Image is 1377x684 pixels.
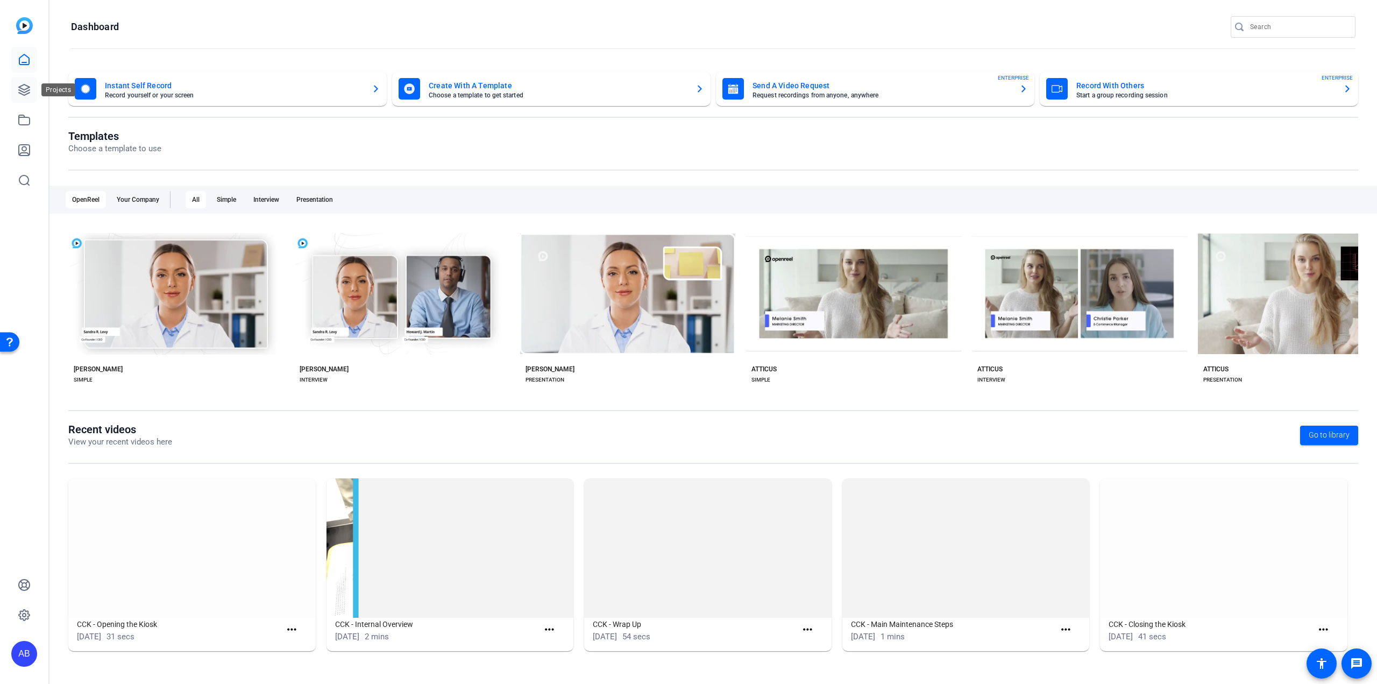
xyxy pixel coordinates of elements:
div: ATTICUS [1203,365,1229,373]
div: PRESENTATION [1203,376,1242,384]
img: CCK - Main Maintenance Steps [842,478,1090,618]
mat-card-subtitle: Start a group recording session [1076,92,1335,98]
div: ATTICUS [977,365,1003,373]
mat-card-title: Create With A Template [429,79,687,92]
div: ATTICUS [751,365,777,373]
mat-icon: more_horiz [801,623,814,637]
span: [DATE] [77,632,101,641]
h1: CCK - Main Maintenance Steps [851,618,1055,631]
button: Create With A TemplateChoose a template to get started [392,72,711,106]
h1: Dashboard [71,20,119,33]
img: CCK - Internal Overview [326,478,574,618]
button: Send A Video RequestRequest recordings from anyone, anywhereENTERPRISE [716,72,1034,106]
div: OpenReel [66,191,106,208]
span: 41 secs [1138,632,1166,641]
span: [DATE] [593,632,617,641]
span: Go to library [1309,429,1350,441]
span: ENTERPRISE [998,74,1029,82]
div: INTERVIEW [300,376,328,384]
mat-icon: more_horiz [285,623,299,637]
p: Choose a template to use [68,143,161,155]
div: [PERSON_NAME] [526,365,574,373]
div: [PERSON_NAME] [74,365,123,373]
div: SIMPLE [751,376,770,384]
p: View your recent videos here [68,436,172,448]
mat-card-title: Send A Video Request [753,79,1011,92]
mat-card-subtitle: Request recordings from anyone, anywhere [753,92,1011,98]
h1: CCK - Internal Overview [335,618,539,631]
button: Record With OthersStart a group recording sessionENTERPRISE [1040,72,1358,106]
div: Projects [41,83,75,96]
div: All [186,191,206,208]
h1: CCK - Closing the Kiosk [1109,618,1312,631]
h1: Templates [68,130,161,143]
button: Instant Self RecordRecord yourself or your screen [68,72,387,106]
img: CCK - Closing the Kiosk [1100,478,1347,618]
h1: CCK - Wrap Up [593,618,797,631]
span: 31 secs [107,632,134,641]
mat-icon: more_horiz [543,623,556,637]
a: Go to library [1300,426,1358,445]
mat-icon: accessibility [1315,657,1328,670]
img: CCK - Opening the Kiosk [68,478,316,618]
span: 2 mins [365,632,389,641]
span: [DATE] [851,632,875,641]
h1: Recent videos [68,423,172,436]
div: Presentation [290,191,339,208]
mat-icon: more_horiz [1059,623,1073,637]
div: Simple [210,191,243,208]
mat-card-subtitle: Record yourself or your screen [105,92,363,98]
span: 1 mins [881,632,905,641]
mat-card-title: Record With Others [1076,79,1335,92]
span: 54 secs [622,632,650,641]
span: [DATE] [1109,632,1133,641]
img: CCK - Wrap Up [584,478,832,618]
mat-icon: message [1350,657,1363,670]
div: Your Company [110,191,166,208]
input: Search [1250,20,1347,33]
div: AB [11,641,37,667]
span: [DATE] [335,632,359,641]
div: SIMPLE [74,376,93,384]
div: INTERVIEW [977,376,1005,384]
div: PRESENTATION [526,376,564,384]
mat-card-title: Instant Self Record [105,79,363,92]
img: blue-gradient.svg [16,17,33,34]
span: ENTERPRISE [1322,74,1353,82]
div: Interview [247,191,286,208]
mat-card-subtitle: Choose a template to get started [429,92,687,98]
div: [PERSON_NAME] [300,365,349,373]
mat-icon: more_horiz [1317,623,1330,637]
h1: CCK - Opening the Kiosk [77,618,281,631]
